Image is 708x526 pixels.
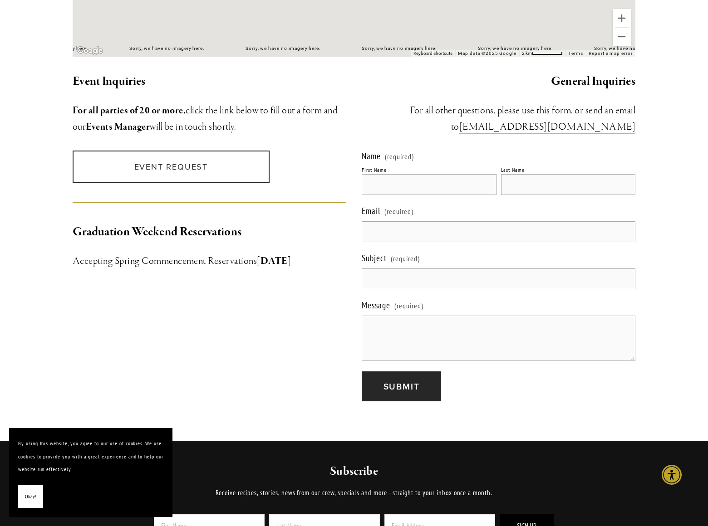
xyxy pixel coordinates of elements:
[613,28,631,46] button: Zoom out
[519,50,565,57] button: Map Scale: 2 km per 64 pixels
[73,151,270,183] a: Event Request
[391,250,420,267] span: (required)
[18,485,43,508] button: Okay!
[75,45,105,57] img: Google
[413,50,452,57] button: Keyboard shortcuts
[662,465,682,485] div: Accessibility Menu
[613,9,631,27] button: Zoom in
[257,255,291,268] strong: [DATE]
[362,300,390,311] span: Message
[86,121,150,133] strong: Events Manager
[73,253,346,269] h3: Accepting Spring Commencement Reservations
[383,380,420,393] span: Submit
[501,166,525,173] div: Last Name
[73,102,346,135] h3: click the link below to fill out a form and our will be in touch shortly.
[385,153,414,160] span: (required)
[73,72,346,91] h2: Event Inquiries
[9,428,172,517] section: Cookie banner
[362,102,635,135] h3: ​For all other questions, please use this form, or send an email to
[73,104,186,117] strong: For all parties of 20 or more,
[18,437,163,476] p: By using this website, you agree to our use of cookies. We use cookies to provide you with a grea...
[362,72,635,91] h2: General Inquiries
[25,490,36,503] span: Okay!
[522,51,532,56] span: 2 km
[129,463,579,480] h2: Subscribe
[458,51,516,56] span: Map data ©2025 Google
[568,51,583,56] a: Terms
[362,205,380,216] span: Email
[73,223,346,242] h2: Graduation Weekend Reservations
[129,487,579,498] p: Receive recipes, stories, news from our crew, specials and more - straight to your inbox once a m...
[459,121,635,134] a: [EMAIL_ADDRESS][DOMAIN_NAME]
[362,151,381,161] span: Name
[75,45,105,57] a: Open this area in Google Maps (opens a new window)
[589,51,633,56] a: Report a map error
[362,166,387,173] div: First Name
[362,371,441,402] button: SubmitSubmit
[384,203,413,219] span: (required)
[362,253,387,263] span: Subject
[394,297,423,314] span: (required)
